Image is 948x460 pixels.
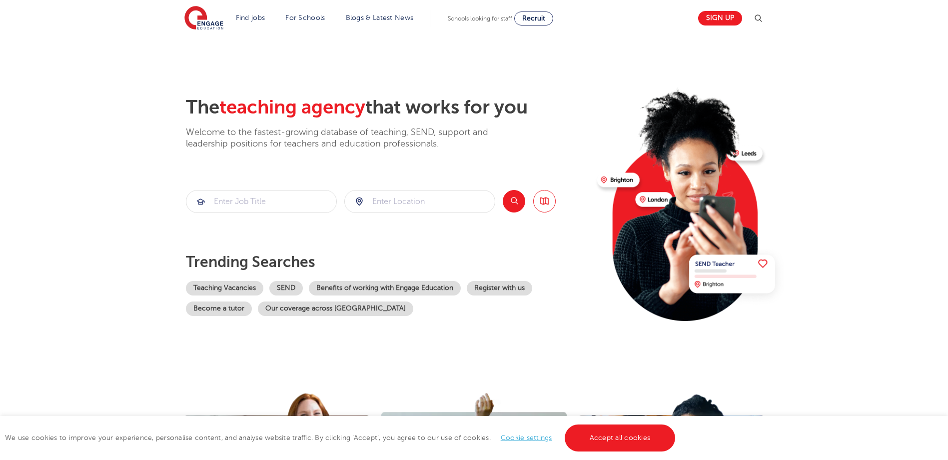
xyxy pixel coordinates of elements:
[448,15,512,22] span: Schools looking for staff
[501,434,552,441] a: Cookie settings
[184,6,223,31] img: Engage Education
[565,424,676,451] a: Accept all cookies
[346,14,414,21] a: Blogs & Latest News
[186,301,252,316] a: Become a tutor
[514,11,553,25] a: Recruit
[186,96,589,119] h2: The that works for you
[186,126,516,150] p: Welcome to the fastest-growing database of teaching, SEND, support and leadership positions for t...
[522,14,545,22] span: Recruit
[186,281,263,295] a: Teaching Vacancies
[186,253,589,271] p: Trending searches
[309,281,461,295] a: Benefits of working with Engage Education
[236,14,265,21] a: Find jobs
[503,190,525,212] button: Search
[186,190,336,212] input: Submit
[698,11,742,25] a: Sign up
[186,190,337,213] div: Submit
[344,190,495,213] div: Submit
[269,281,303,295] a: SEND
[258,301,413,316] a: Our coverage across [GEOGRAPHIC_DATA]
[5,434,678,441] span: We use cookies to improve your experience, personalise content, and analyse website traffic. By c...
[467,281,532,295] a: Register with us
[345,190,495,212] input: Submit
[219,96,365,118] span: teaching agency
[285,14,325,21] a: For Schools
